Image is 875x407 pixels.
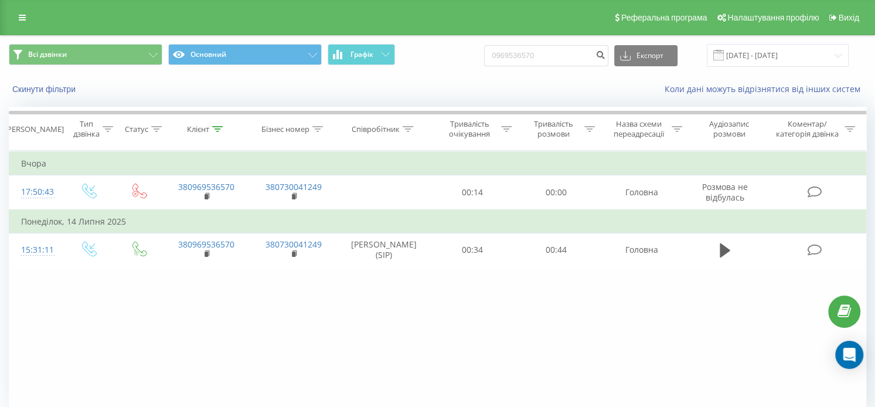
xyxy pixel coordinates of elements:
[265,239,322,250] a: 380730041249
[515,175,598,210] td: 00:00
[431,175,515,210] td: 00:14
[9,210,866,233] td: Понеділок, 14 Липня 2025
[614,45,677,66] button: Експорт
[696,119,762,139] div: Аудіозапис розмови
[515,233,598,267] td: 00:44
[265,181,322,192] a: 380730041249
[839,13,859,22] span: Вихід
[350,50,373,59] span: Графік
[525,119,582,139] div: Тривалість розмови
[9,152,866,175] td: Вчора
[773,119,842,139] div: Коментар/категорія дзвінка
[621,13,707,22] span: Реферальна програма
[598,233,685,267] td: Головна
[261,124,309,134] div: Бізнес номер
[178,239,234,250] a: 380969536570
[168,44,322,65] button: Основний
[598,175,685,210] td: Головна
[125,124,148,134] div: Статус
[441,119,498,139] div: Тривалість очікування
[73,119,100,139] div: Тип дзвінка
[187,124,209,134] div: Клієнт
[178,181,234,192] a: 380969536570
[21,239,51,262] div: 15:31:11
[28,50,67,59] span: Всі дзвінки
[9,44,162,65] button: Всі дзвінки
[9,84,81,94] button: Скинути фільтри
[665,83,866,94] a: Коли дані можуть відрізнятися вiд інших систем
[21,181,51,203] div: 17:50:43
[328,44,395,65] button: Графік
[484,45,608,66] input: Пошук за номером
[835,341,863,369] div: Open Intercom Messenger
[727,13,819,22] span: Налаштування профілю
[702,181,748,203] span: Розмова не відбулась
[608,119,669,139] div: Назва схеми переадресації
[352,124,400,134] div: Співробітник
[337,233,431,267] td: [PERSON_NAME] (SIP)
[5,124,64,134] div: [PERSON_NAME]
[431,233,515,267] td: 00:34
